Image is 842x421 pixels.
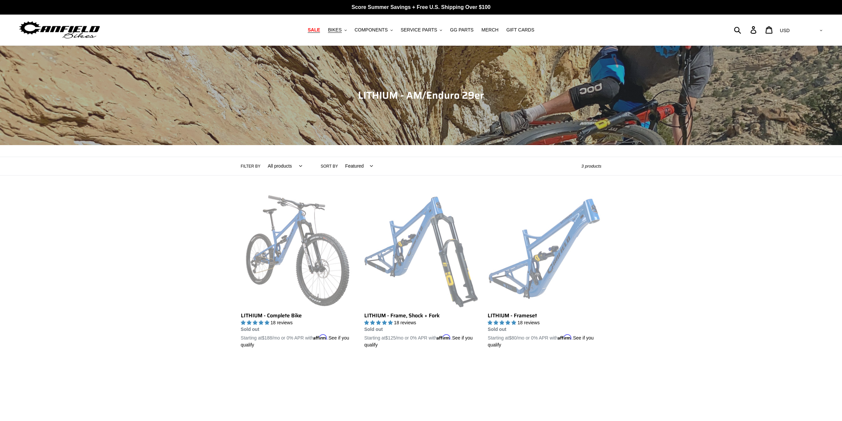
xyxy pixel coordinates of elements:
[481,27,498,33] span: MERCH
[18,20,101,40] img: Canfield Bikes
[401,27,437,33] span: SERVICE PARTS
[506,27,534,33] span: GIFT CARDS
[351,26,396,34] button: COMPONENTS
[447,26,477,34] a: GG PARTS
[328,27,341,33] span: BIKES
[241,163,261,169] label: Filter by
[581,164,601,169] span: 3 products
[325,26,350,34] button: BIKES
[503,26,538,34] a: GIFT CARDS
[358,87,484,103] span: LITHIUM - AM/Enduro 29er
[450,27,473,33] span: GG PARTS
[478,26,502,34] a: MERCH
[304,26,323,34] a: SALE
[397,26,445,34] button: SERVICE PARTS
[355,27,388,33] span: COMPONENTS
[308,27,320,33] span: SALE
[321,163,338,169] label: Sort by
[737,23,754,37] input: Search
